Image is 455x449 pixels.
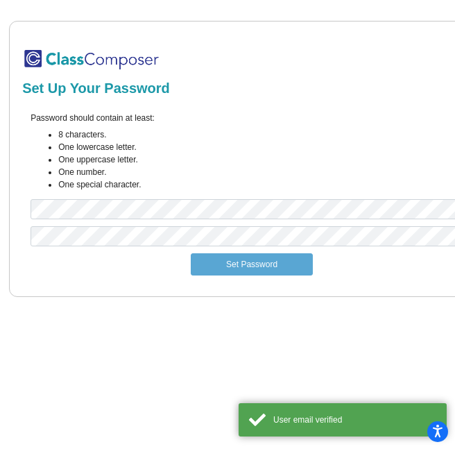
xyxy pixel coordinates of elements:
button: Set Password [191,253,313,276]
label: Password should contain at least: [31,112,155,124]
div: User email verified [273,414,436,426]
